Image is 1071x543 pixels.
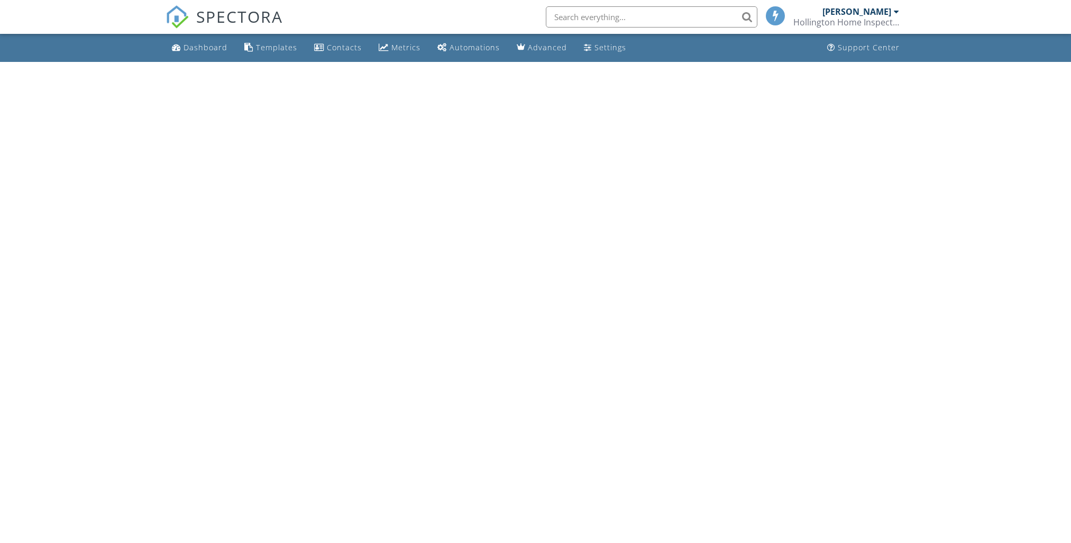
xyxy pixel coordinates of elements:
[822,6,891,17] div: [PERSON_NAME]
[793,17,899,28] div: Hollington Home Inspections
[528,42,567,52] div: Advanced
[823,38,904,58] a: Support Center
[327,42,362,52] div: Contacts
[594,42,626,52] div: Settings
[374,38,425,58] a: Metrics
[838,42,900,52] div: Support Center
[580,38,630,58] a: Settings
[450,42,500,52] div: Automations
[512,38,571,58] a: Advanced
[196,5,283,28] span: SPECTORA
[168,38,232,58] a: Dashboard
[433,38,504,58] a: Automations (Basic)
[184,42,227,52] div: Dashboard
[166,5,189,29] img: The Best Home Inspection Software - Spectora
[240,38,301,58] a: Templates
[310,38,366,58] a: Contacts
[546,6,757,28] input: Search everything...
[391,42,420,52] div: Metrics
[166,14,283,37] a: SPECTORA
[256,42,297,52] div: Templates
